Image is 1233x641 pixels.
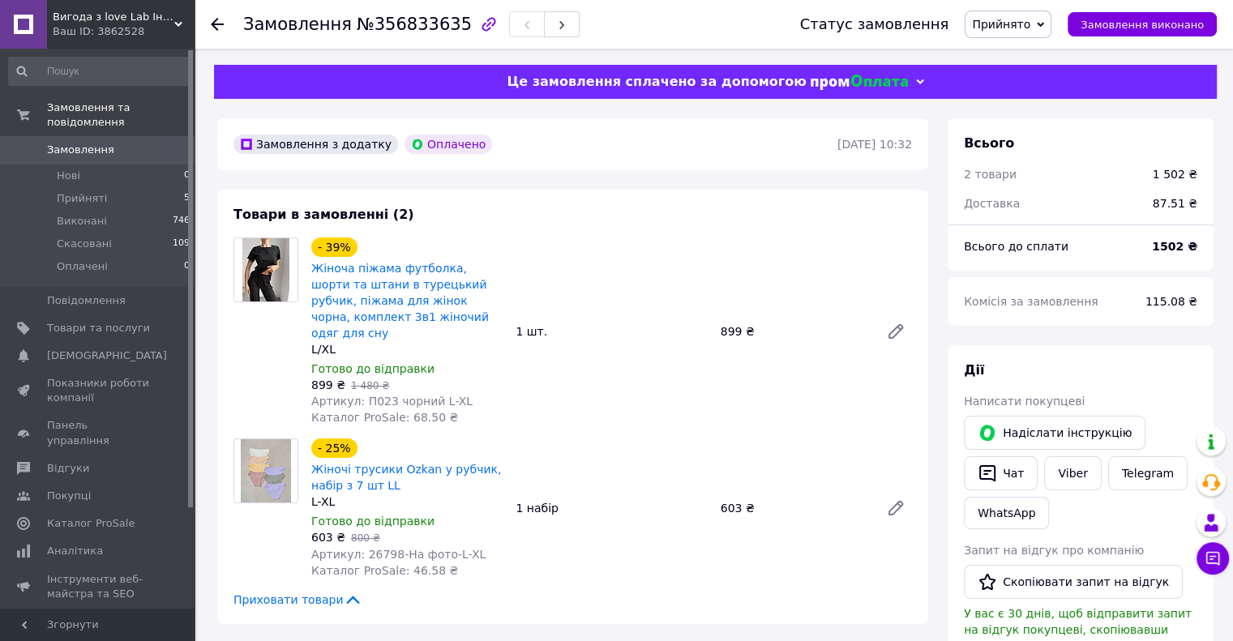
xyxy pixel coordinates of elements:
[311,262,489,340] a: Жіноча піжама футболка, шорти та штани в турецький рубчик, піжама для жінок чорна, комплект 3в1 ж...
[311,531,345,544] span: 603 ₴
[233,207,414,222] span: Товари в замовленні (2)
[47,418,150,447] span: Панель управління
[26,26,39,39] img: logo_orange.svg
[714,320,873,343] div: 899 ₴
[311,548,486,561] span: Артикул: 26798-На фото-L-XL
[964,395,1085,408] span: Написати покупцеві
[47,348,167,363] span: [DEMOGRAPHIC_DATA]
[53,10,174,24] span: Вигода з love Lab Інтернет-магазин сміливих подарунків
[964,295,1098,308] span: Комісія за замовлення
[311,411,458,424] span: Каталог ProSale: 68.50 ₴
[47,572,150,601] span: Інструменти веб-майстра та SEO
[8,57,191,86] input: Пошук
[311,494,503,510] div: L-XL
[211,16,224,32] div: Повернутися назад
[880,315,912,348] a: Редагувати
[800,16,949,32] div: Статус замовлення
[179,96,273,106] div: Keywords by Traffic
[184,259,190,274] span: 0
[241,439,291,502] img: Жіночі трусики Ozkan у рубчик, набір з 7 шт LL
[47,143,114,157] span: Замовлення
[357,15,472,34] span: №356833635
[311,395,473,408] span: Артикул: П023 чорний L-XL
[47,461,89,476] span: Відгуки
[351,532,380,544] span: 800 ₴
[42,42,178,55] div: Domain: [DOMAIN_NAME]
[351,380,389,391] span: 1 480 ₴
[964,362,984,378] span: Дії
[47,321,150,335] span: Товари та послуги
[44,94,57,107] img: tab_domain_overview_orange.svg
[964,544,1144,557] span: Запит на відгук про компанію
[972,18,1030,31] span: Прийнято
[405,135,492,154] div: Оплачено
[311,341,503,357] div: L/XL
[964,565,1183,599] button: Скопіювати запит на відгук
[1153,166,1197,182] div: 1 502 ₴
[57,169,80,183] span: Нові
[1152,240,1197,253] b: 1502 ₴
[964,240,1068,253] span: Всього до сплати
[1145,295,1197,308] span: 115.08 ₴
[53,24,195,39] div: Ваш ID: 3862528
[964,135,1014,151] span: Всього
[57,237,112,251] span: Скасовані
[184,191,190,206] span: 5
[242,238,290,301] img: Жіноча піжама футболка, шорти та штани в турецький рубчик, піжама для жінок чорна, комплект 3в1 ж...
[509,320,713,343] div: 1 шт.
[47,293,126,308] span: Повідомлення
[62,96,145,106] div: Domain Overview
[311,515,435,528] span: Готово до відправки
[311,564,458,577] span: Каталог ProSale: 46.58 ₴
[47,544,103,558] span: Аналітика
[45,26,79,39] div: v 4.0.25
[243,15,352,34] span: Замовлення
[57,214,107,229] span: Виконані
[311,463,501,492] a: Жіночі трусики Ozkan у рубчик, набір з 7 шт LL
[811,75,908,90] img: evopay logo
[880,492,912,524] a: Редагувати
[233,592,362,608] span: Приховати товари
[233,135,398,154] div: Замовлення з додатку
[1081,19,1204,31] span: Замовлення виконано
[1108,456,1188,490] a: Telegram
[311,362,435,375] span: Готово до відправки
[1068,12,1217,36] button: Замовлення виконано
[311,378,345,391] span: 899 ₴
[47,376,150,405] span: Показники роботи компанії
[964,168,1017,181] span: 2 товари
[964,456,1038,490] button: Чат
[173,214,190,229] span: 746
[964,497,1049,529] a: WhatsApp
[1197,542,1229,575] button: Чат з покупцем
[47,489,91,503] span: Покупці
[1044,456,1101,490] a: Viber
[26,42,39,55] img: website_grey.svg
[57,259,108,274] span: Оплачені
[1143,186,1207,221] div: 87.51 ₴
[507,74,806,89] span: Це замовлення сплачено за допомогою
[964,197,1020,210] span: Доставка
[184,169,190,183] span: 0
[47,100,195,130] span: Замовлення та повідомлення
[57,191,107,206] span: Прийняті
[311,438,357,458] div: - 25%
[173,237,190,251] span: 109
[837,138,912,151] time: [DATE] 10:32
[964,416,1145,450] button: Надіслати інструкцію
[47,516,135,531] span: Каталог ProSale
[714,497,873,519] div: 603 ₴
[509,497,713,519] div: 1 набір
[161,94,174,107] img: tab_keywords_by_traffic_grey.svg
[311,237,357,257] div: - 39%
